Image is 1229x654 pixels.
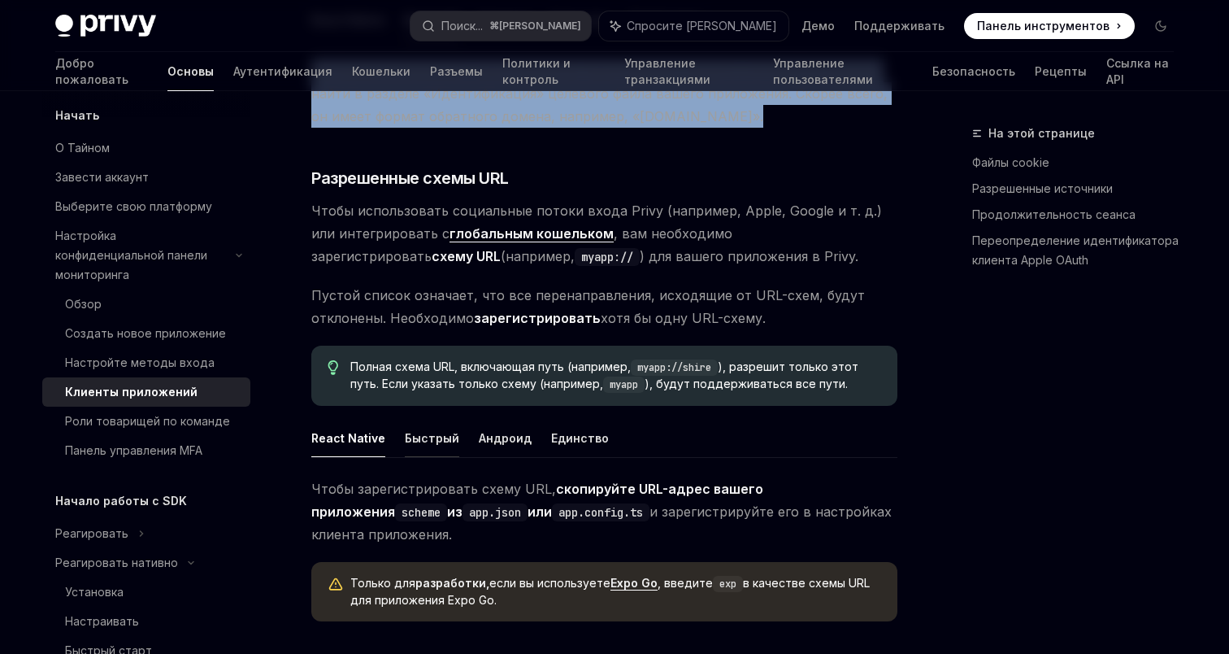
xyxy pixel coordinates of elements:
[575,248,640,266] code: myapp://
[449,225,614,242] font: глобальным кошельком
[65,585,124,599] font: Установка
[499,20,581,32] font: [PERSON_NAME]
[645,377,848,390] font: ), будут поддерживаться все пути.
[167,52,214,91] a: Основы
[551,419,609,457] button: Единство
[432,248,501,264] font: схему URL
[854,18,945,34] a: Поддерживать
[1106,52,1174,91] a: Ссылка на API
[640,248,858,264] font: ) для вашего приложения в Privy.
[624,52,753,91] a: Управление транзакциями
[474,310,601,326] font: зарегистрировать
[479,431,532,445] font: Андроид
[410,11,591,41] button: Поиск...⌘[PERSON_NAME]
[972,155,1049,169] font: Файлы cookie
[42,163,250,192] a: Завести аккаунт
[610,576,658,590] font: Expo Go
[489,20,499,32] font: ⌘
[502,52,605,91] a: Политики и контроль
[1035,64,1087,78] font: Рецепты
[65,297,102,311] font: Обзор
[964,13,1135,39] a: Панель инструментов
[55,229,207,281] font: Настройка конфиденциальной панели мониторинга
[55,494,187,508] font: Начало работы с SDK
[350,576,415,590] font: Только для
[854,19,945,33] font: Поддерживать
[972,228,1187,273] a: Переопределение идентификатора клиента Apple OAuth
[801,18,835,34] a: Демо
[42,377,250,407] a: Клиенты приложений
[405,431,459,445] font: Быстрый
[489,576,610,590] font: если вы используете
[65,355,215,369] font: Настройте методы входа
[42,290,250,319] a: Обзор
[42,578,250,607] a: Установка
[311,419,385,457] button: React Native
[42,607,250,636] a: Настраивать
[167,64,214,78] font: Основы
[42,133,250,163] a: О Тайном
[801,19,835,33] font: Демо
[55,199,212,213] font: Выберите свою платформу
[350,360,631,373] font: Полная схема URL, включающая путь (например,
[352,64,410,78] font: Кошельки
[55,526,128,540] font: Реагировать
[972,181,1113,195] font: Разрешенные источники
[405,419,459,457] button: Быстрый
[65,414,230,428] font: Роли товарищей по команде
[311,287,865,326] font: Пустой список означает, что все перенаправления, исходящие от URL-схем, будут отклонены. Необходимо
[599,11,788,41] button: Спросите [PERSON_NAME]
[1035,52,1087,91] a: Рецепты
[42,348,250,377] a: Настройте методы входа
[773,52,914,91] a: Управление пользователями
[463,504,528,521] code: app.json
[631,360,718,376] code: myapp://shire
[1106,56,1169,86] font: Ссылка на API
[932,52,1015,91] a: Безопасность
[311,168,509,188] font: Разрешенные схемы URL
[972,233,1179,267] font: Переопределение идентификатора клиента Apple OAuth
[311,481,556,497] font: Чтобы зарегистрировать схему URL,
[441,19,483,33] font: Поиск...
[932,64,1015,78] font: Безопасность
[55,556,178,569] font: Реагировать нативно
[972,207,1136,221] font: Продолжительность сеанса
[55,141,110,155] font: О Тайном
[42,192,250,221] a: Выберите свою платформу
[528,504,552,520] font: или
[972,176,1187,202] a: Разрешенные источники
[65,443,202,457] font: Панель управления MFA
[773,56,873,86] font: Управление пользователями
[311,63,888,124] font: Мы будем использовать идентификатор пакета вашего проекта, который вы можете найти в разделе «Иде...
[65,614,139,628] font: Настраивать
[395,504,447,521] code: scheme
[479,419,532,457] button: Андроид
[502,56,571,86] font: Политики и контроль
[65,385,198,399] font: Клиенты приложений
[624,56,710,86] font: Управление транзакциями
[55,170,149,184] font: Завести аккаунт
[713,576,743,592] code: exp
[658,576,713,590] font: , введите
[977,19,1110,33] font: Панель инструментов
[65,326,226,340] font: Создать новое приложение
[311,203,882,242] font: Чтобы использовать социальные потоки входа Privy (например, Apple, Google и т. д.) или интегриров...
[328,360,339,375] svg: Кончик
[449,225,614,242] a: глобальным кошельком
[501,248,575,264] font: (например,
[42,436,250,465] a: Панель управления MFA
[415,576,489,590] font: разработки,
[972,202,1187,228] a: Продолжительность сеанса
[988,126,1095,140] font: На этой странице
[55,56,128,86] font: Добро пожаловать
[233,64,332,78] font: Аутентификация
[55,15,156,37] img: темный логотип
[328,577,344,593] svg: Предупреждение
[551,431,609,445] font: Единство
[552,504,649,521] code: app.config.ts
[430,52,483,91] a: Разъемы
[601,310,766,326] font: хотя бы одну URL-схему.
[627,19,777,33] font: Спросите [PERSON_NAME]
[603,377,645,393] code: myapp
[430,64,483,78] font: Разъемы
